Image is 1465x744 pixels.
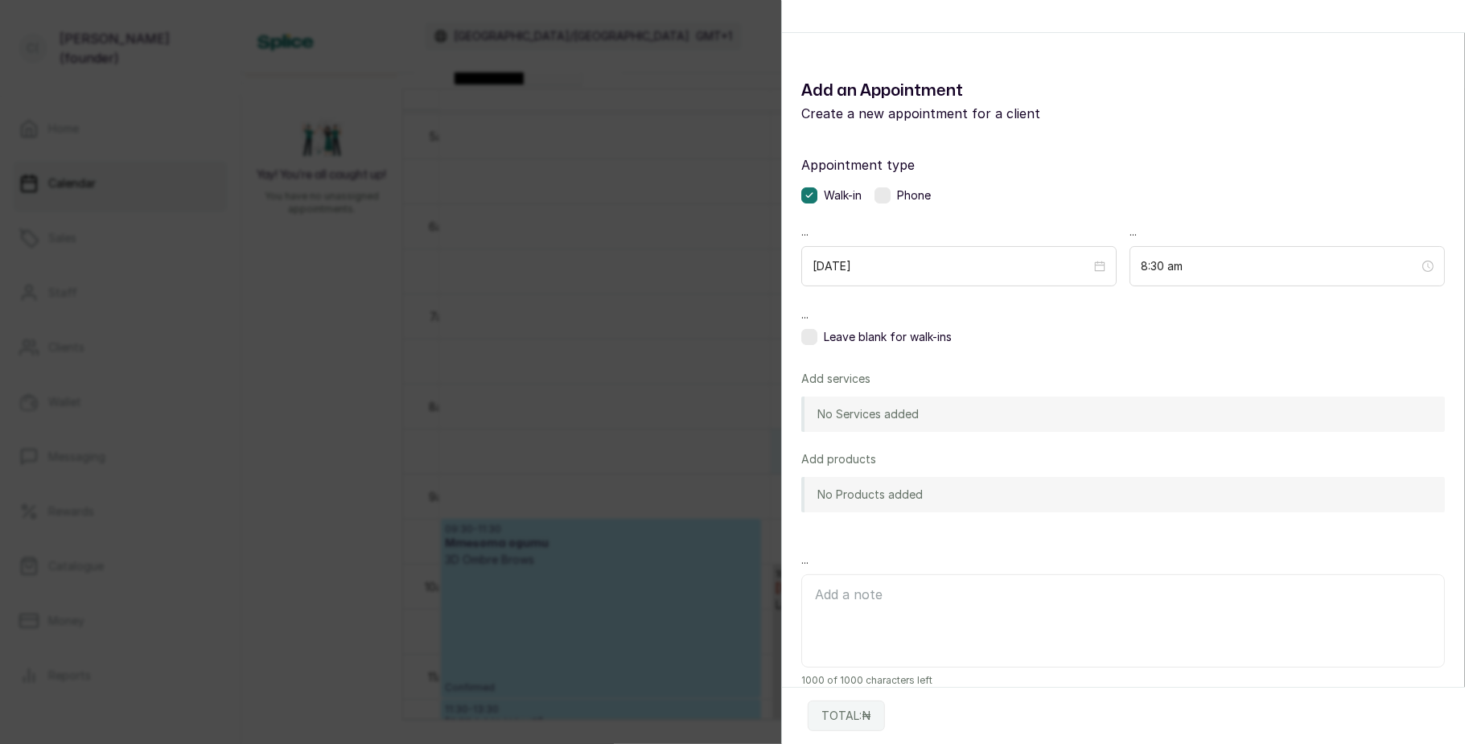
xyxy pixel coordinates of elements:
p: No Services added [817,406,919,422]
p: Add services [801,371,870,387]
p: TOTAL: ₦ [821,708,871,724]
span: 1000 of 1000 characters left [801,674,1445,687]
input: Select time [1141,257,1419,275]
label: ... [801,306,1445,323]
label: ... [801,223,1117,240]
label: ... [801,551,1445,568]
span: Leave blank for walk-ins [824,329,952,345]
h1: Add an Appointment [801,78,1123,104]
p: Add products [801,451,876,467]
label: ... [1130,223,1445,240]
span: Walk-in [824,187,862,203]
p: No Products added [817,487,923,503]
input: Select date [813,257,1091,275]
span: Phone [897,187,931,203]
p: Create a new appointment for a client [801,104,1123,123]
label: Appointment type [801,155,1445,175]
